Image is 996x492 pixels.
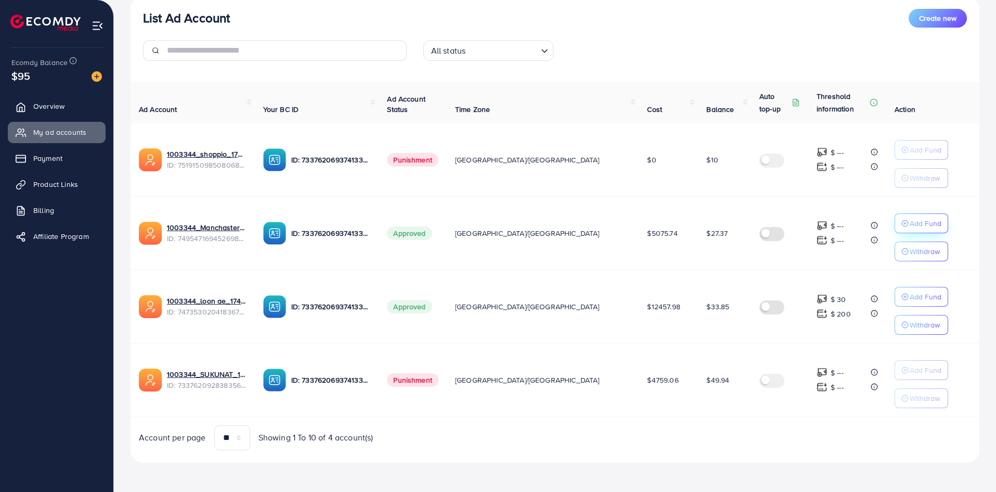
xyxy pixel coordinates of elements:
h3: List Ad Account [143,10,230,26]
img: top-up amount [817,294,827,305]
img: top-up amount [817,367,827,378]
span: Billing [33,205,54,216]
a: 1003344_shoppio_1750688962312 [167,149,247,159]
span: My ad accounts [33,127,86,137]
a: Billing [8,200,106,221]
p: Withdraw [910,319,940,331]
span: Account per page [139,432,206,444]
img: ic-ads-acc.e4c84228.svg [139,295,162,318]
span: Product Links [33,179,78,190]
span: Punishment [387,373,438,387]
img: ic-ba-acc.ded83a64.svg [263,148,286,171]
span: ID: 7519150985080684551 [167,160,247,170]
img: ic-ads-acc.e4c84228.svg [139,222,162,245]
span: Overview [33,101,64,111]
p: Add Fund [910,291,941,303]
span: Payment [33,153,62,163]
a: My ad accounts [8,122,106,143]
p: Add Fund [910,144,941,156]
img: top-up amount [817,147,827,158]
p: Auto top-up [759,90,790,115]
div: Search for option [423,40,553,61]
p: $ --- [831,367,844,379]
button: Withdraw [895,388,948,408]
span: [GEOGRAPHIC_DATA]/[GEOGRAPHIC_DATA] [455,301,600,312]
span: $12457.98 [647,301,680,312]
span: $0 [647,155,656,165]
p: $ --- [831,161,844,173]
a: 1003344_SUKUNAT_1708423019062 [167,369,247,380]
p: $ --- [831,381,844,394]
button: Add Fund [895,213,948,233]
span: Ad Account Status [387,94,425,115]
p: Withdraw [910,392,940,405]
button: Add Fund [895,360,948,380]
img: top-up amount [817,220,827,231]
a: Product Links [8,174,106,195]
p: ID: 7337620693741338625 [291,374,371,386]
p: $ 200 [831,308,851,320]
span: Cost [647,104,662,115]
img: menu [92,20,104,32]
img: top-up amount [817,235,827,246]
span: $10 [706,155,718,165]
span: ID: 7473530204183674896 [167,307,247,317]
span: $95 [11,68,30,83]
p: Withdraw [910,172,940,184]
span: Approved [387,226,432,240]
input: Search for option [469,41,536,58]
div: <span class='underline'>1003344_shoppio_1750688962312</span></br>7519150985080684551 [167,149,247,170]
img: ic-ba-acc.ded83a64.svg [263,222,286,245]
span: ID: 7337620928383565826 [167,380,247,390]
img: ic-ads-acc.e4c84228.svg [139,369,162,392]
span: Balance [706,104,734,115]
a: 1003344_Manchaster_1745175503024 [167,222,247,233]
div: <span class='underline'>1003344_SUKUNAT_1708423019062</span></br>7337620928383565826 [167,369,247,390]
a: 1003344_loon ae_1740066863007 [167,296,247,306]
div: <span class='underline'>1003344_Manchaster_1745175503024</span></br>7495471694526988304 [167,222,247,244]
img: image [92,71,102,82]
p: ID: 7337620693741338625 [291,227,371,239]
span: All status [429,43,468,58]
span: Approved [387,300,432,313]
button: Create new [909,9,967,28]
p: $ --- [831,234,844,247]
p: Add Fund [910,217,941,230]
span: $5075.74 [647,228,677,238]
a: Affiliate Program [8,226,106,247]
span: Affiliate Program [33,231,89,242]
span: Create new [919,13,956,23]
span: [GEOGRAPHIC_DATA]/[GEOGRAPHIC_DATA] [455,375,600,385]
p: ID: 7337620693741338625 [291,154,371,166]
span: $49.94 [706,375,729,385]
p: $ --- [831,220,844,232]
button: Add Fund [895,287,948,307]
span: Time Zone [455,104,490,115]
div: <span class='underline'>1003344_loon ae_1740066863007</span></br>7473530204183674896 [167,296,247,317]
span: [GEOGRAPHIC_DATA]/[GEOGRAPHIC_DATA] [455,228,600,238]
span: $27.37 [706,228,728,238]
span: [GEOGRAPHIC_DATA]/[GEOGRAPHIC_DATA] [455,155,600,165]
span: Your BC ID [263,104,299,115]
span: Ad Account [139,104,177,115]
span: Punishment [387,153,438,167]
img: ic-ba-acc.ded83a64.svg [263,369,286,392]
img: logo [10,15,81,31]
span: $33.85 [706,301,729,312]
p: $ 30 [831,293,846,306]
a: Payment [8,148,106,169]
p: Threshold information [817,90,868,115]
p: $ --- [831,146,844,159]
img: top-up amount [817,161,827,172]
img: top-up amount [817,308,827,319]
button: Withdraw [895,242,948,261]
button: Withdraw [895,315,948,335]
button: Withdraw [895,168,948,188]
button: Add Fund [895,140,948,160]
p: Withdraw [910,245,940,258]
img: top-up amount [817,382,827,393]
span: Ecomdy Balance [11,57,68,68]
span: $4759.06 [647,375,678,385]
a: Overview [8,96,106,117]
